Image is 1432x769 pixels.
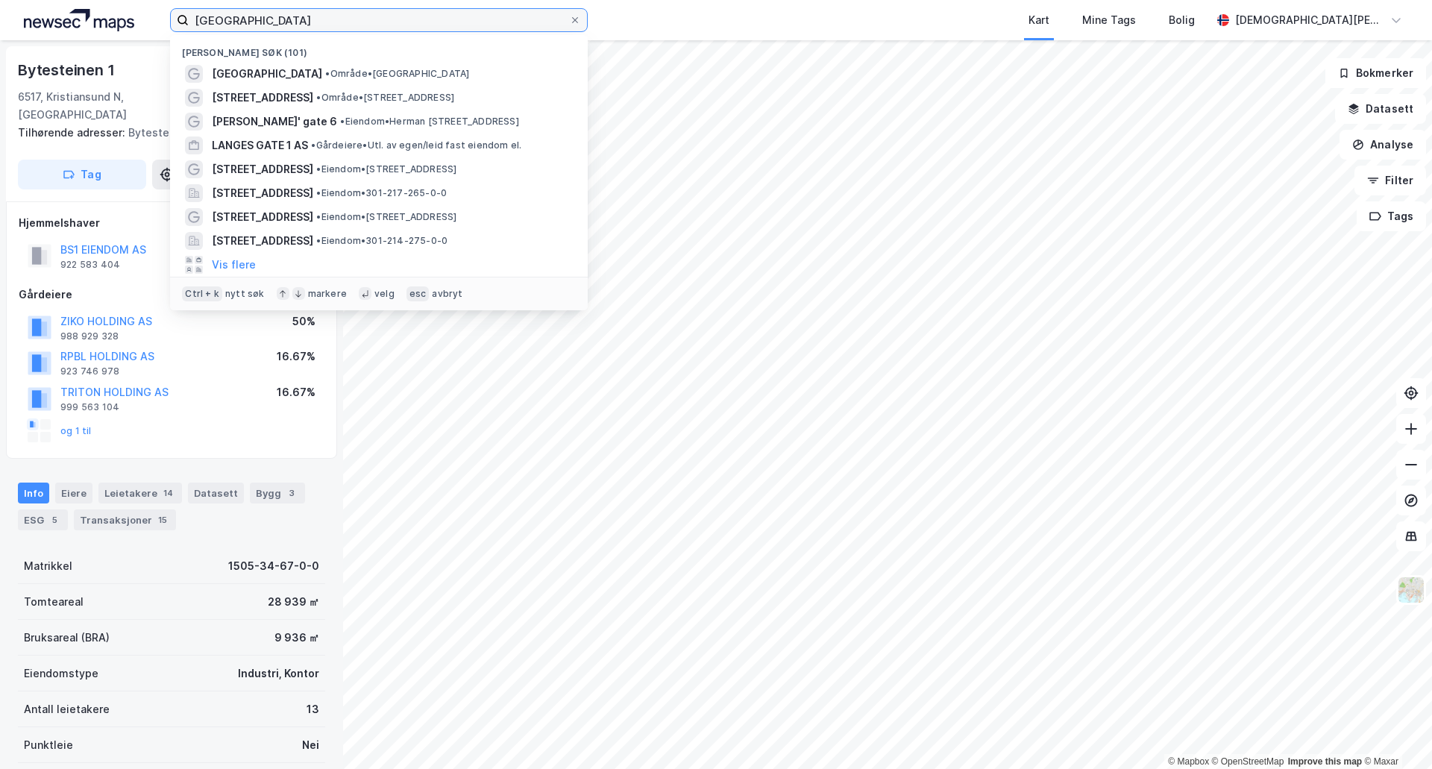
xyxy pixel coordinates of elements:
div: esc [406,286,430,301]
span: Gårdeiere • Utl. av egen/leid fast eiendom el. [311,139,521,151]
div: Datasett [188,483,244,503]
div: avbryt [432,288,462,300]
span: Område • [GEOGRAPHIC_DATA] [325,68,469,80]
div: Nei [302,736,319,754]
span: • [340,116,345,127]
button: Vis flere [212,256,256,274]
span: [STREET_ADDRESS] [212,89,313,107]
div: 1505-34-67-0-0 [228,557,319,575]
span: Eiendom • [STREET_ADDRESS] [316,163,456,175]
div: 16.67% [277,348,315,365]
div: Bruksareal (BRA) [24,629,110,647]
div: 923 746 978 [60,365,119,377]
img: Z [1397,576,1425,604]
div: Kontrollprogram for chat [1357,697,1432,769]
button: Filter [1354,166,1426,195]
div: 9 936 ㎡ [274,629,319,647]
div: 999 563 104 [60,401,119,413]
div: [PERSON_NAME] søk (101) [170,35,588,62]
span: [PERSON_NAME]' gate 6 [212,113,337,131]
div: nytt søk [225,288,265,300]
div: Tomteareal [24,593,84,611]
div: Eiendomstype [24,665,98,682]
div: 16.67% [277,383,315,401]
span: [STREET_ADDRESS] [212,184,313,202]
div: Ctrl + k [182,286,222,301]
a: Mapbox [1168,756,1209,767]
div: 28 939 ㎡ [268,593,319,611]
div: Kart [1029,11,1049,29]
span: • [316,235,321,246]
div: 922 583 404 [60,259,120,271]
a: OpenStreetMap [1212,756,1284,767]
div: Hjemmelshaver [19,214,324,232]
div: markere [308,288,347,300]
span: [STREET_ADDRESS] [212,232,313,250]
div: Matrikkel [24,557,72,575]
div: ESG [18,509,68,530]
div: 50% [292,313,315,330]
span: [STREET_ADDRESS] [212,160,313,178]
iframe: Chat Widget [1357,697,1432,769]
div: Antall leietakere [24,700,110,718]
span: Eiendom • 301-217-265-0-0 [316,187,447,199]
span: Område • [STREET_ADDRESS] [316,92,454,104]
div: 13 [307,700,319,718]
div: Eiere [55,483,92,503]
span: [STREET_ADDRESS] [212,208,313,226]
span: LANGES GATE 1 AS [212,136,308,154]
a: Improve this map [1288,756,1362,767]
button: Tag [18,160,146,189]
div: Bygg [250,483,305,503]
div: Punktleie [24,736,73,754]
div: Info [18,483,49,503]
div: 15 [155,512,170,527]
button: Bokmerker [1325,58,1426,88]
span: • [316,211,321,222]
div: Bytesteinen 1 [18,58,117,82]
div: 6517, Kristiansund N, [GEOGRAPHIC_DATA] [18,88,201,124]
input: Søk på adresse, matrikkel, gårdeiere, leietakere eller personer [189,9,569,31]
button: Analyse [1340,130,1426,160]
div: velg [374,288,395,300]
div: Industri, Kontor [238,665,319,682]
div: Bytesteinen 3 [18,124,313,142]
div: 988 929 328 [60,330,119,342]
span: • [316,187,321,198]
span: • [316,163,321,175]
span: Eiendom • 301-214-275-0-0 [316,235,447,247]
div: Gårdeiere [19,286,324,304]
div: 5 [47,512,62,527]
div: [DEMOGRAPHIC_DATA][PERSON_NAME] [1235,11,1384,29]
div: Mine Tags [1082,11,1136,29]
div: 3 [284,486,299,500]
span: [GEOGRAPHIC_DATA] [212,65,322,83]
button: Datasett [1335,94,1426,124]
span: Tilhørende adresser: [18,126,128,139]
button: Tags [1357,201,1426,231]
div: Transaksjoner [74,509,176,530]
div: Bolig [1169,11,1195,29]
span: Eiendom • Herman [STREET_ADDRESS] [340,116,518,128]
span: • [311,139,315,151]
span: Eiendom • [STREET_ADDRESS] [316,211,456,223]
div: Leietakere [98,483,182,503]
span: • [316,92,321,103]
img: logo.a4113a55bc3d86da70a041830d287a7e.svg [24,9,134,31]
span: • [325,68,330,79]
div: 14 [160,486,176,500]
